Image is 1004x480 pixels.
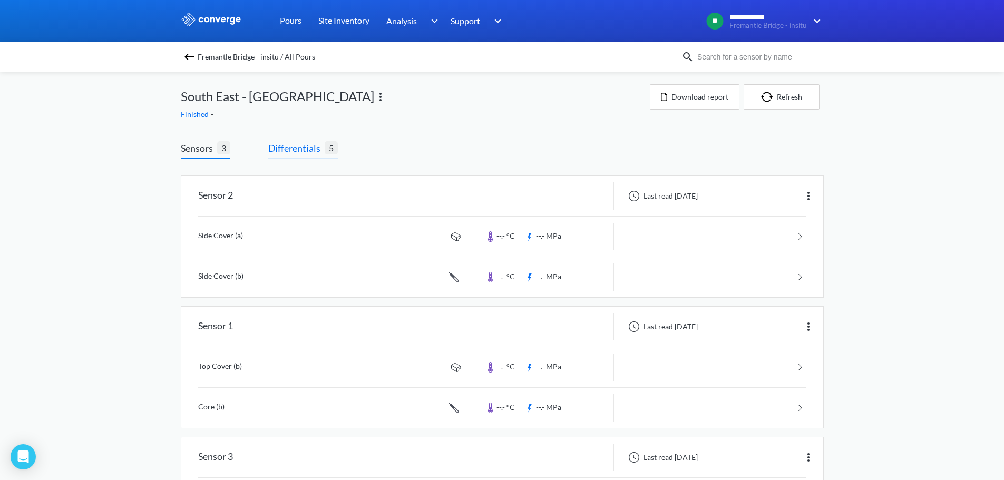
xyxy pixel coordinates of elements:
[386,14,417,27] span: Analysis
[181,110,211,119] span: Finished
[661,93,667,101] img: icon-file.svg
[729,22,807,30] span: Fremantle Bridge - insitu
[807,15,824,27] img: downArrow.svg
[11,444,36,469] div: Open Intercom Messenger
[622,451,701,464] div: Last read [DATE]
[198,444,233,471] div: Sensor 3
[198,182,233,210] div: Sensor 2
[802,190,815,202] img: more.svg
[211,110,216,119] span: -
[488,15,504,27] img: downArrow.svg
[622,190,701,202] div: Last read [DATE]
[694,51,822,63] input: Search for a sensor by name
[183,51,196,63] img: backspace.svg
[325,141,338,154] span: 5
[181,86,374,106] span: South East - [GEOGRAPHIC_DATA]
[198,313,233,340] div: Sensor 1
[622,320,701,333] div: Last read [DATE]
[424,15,441,27] img: downArrow.svg
[217,141,230,154] span: 3
[681,51,694,63] img: icon-search.svg
[744,84,820,110] button: Refresh
[268,141,325,155] span: Differentials
[650,84,739,110] button: Download report
[451,14,480,27] span: Support
[761,92,777,102] img: icon-refresh.svg
[802,451,815,464] img: more.svg
[374,91,387,103] img: more.svg
[198,50,315,64] span: Fremantle Bridge - insitu / All Pours
[181,13,242,26] img: logo_ewhite.svg
[181,141,217,155] span: Sensors
[802,320,815,333] img: more.svg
